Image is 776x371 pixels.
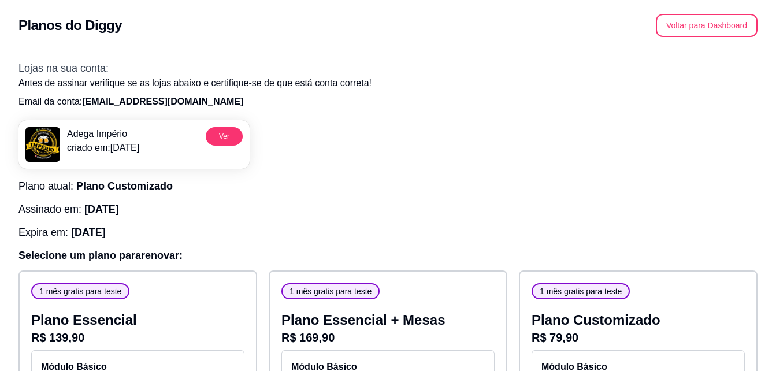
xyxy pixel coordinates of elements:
button: Voltar para Dashboard [656,14,758,37]
span: 1 mês gratis para teste [535,285,626,297]
a: Voltar para Dashboard [656,20,758,30]
span: 1 mês gratis para teste [285,285,376,297]
span: [DATE] [84,203,119,215]
p: Plano Essencial [31,311,244,329]
h3: Plano atual: [18,178,758,194]
h3: Lojas na sua conta: [18,60,758,76]
p: Adega Império [67,127,139,141]
p: Email da conta: [18,95,758,109]
h3: Assinado em: [18,201,758,217]
a: menu logoAdega Impériocriado em:[DATE]Ver [18,120,250,169]
p: Plano Essencial + Mesas [281,311,495,329]
h2: Planos do Diggy [18,16,122,35]
span: [EMAIL_ADDRESS][DOMAIN_NAME] [82,97,243,106]
button: Ver [206,127,243,146]
span: [DATE] [71,227,106,238]
h3: Selecione um plano para renovar : [18,247,758,264]
span: Plano Customizado [76,180,173,192]
p: Plano Customizado [532,311,745,329]
img: menu logo [25,127,60,162]
p: Antes de assinar verifique se as lojas abaixo e certifique-se de que está conta correta! [18,76,758,90]
p: R$ 169,90 [281,329,495,346]
p: criado em: [DATE] [67,141,139,155]
h3: Expira em: [18,224,758,240]
span: 1 mês gratis para teste [35,285,126,297]
p: R$ 79,90 [532,329,745,346]
p: R$ 139,90 [31,329,244,346]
